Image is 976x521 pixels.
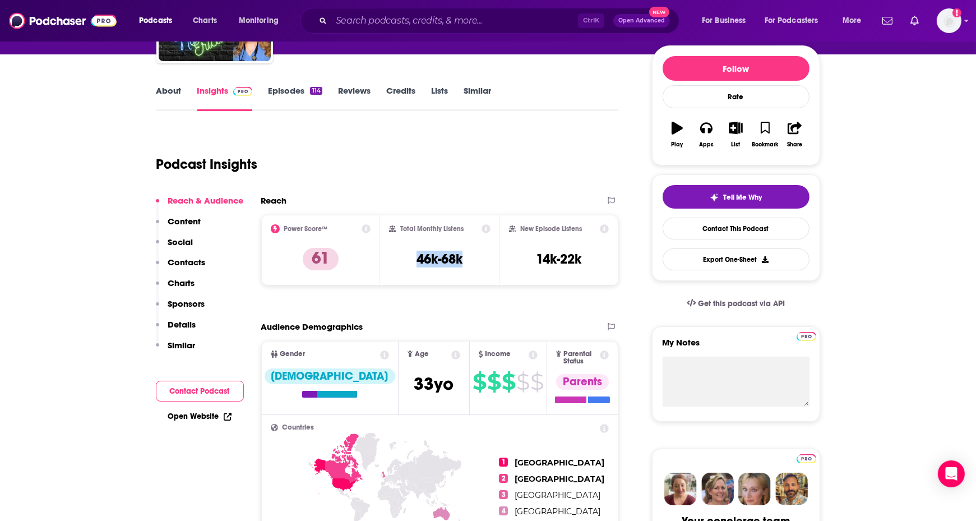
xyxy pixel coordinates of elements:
[168,412,232,421] a: Open Website
[156,340,196,361] button: Similar
[464,85,491,111] a: Similar
[530,373,543,391] span: $
[556,374,609,390] div: Parents
[139,13,172,29] span: Podcasts
[663,248,810,270] button: Export One-Sheet
[338,85,371,111] a: Reviews
[156,195,244,216] button: Reach & Audience
[780,114,809,155] button: Share
[168,319,196,330] p: Details
[721,114,750,155] button: List
[487,373,501,391] span: $
[757,12,835,30] button: open menu
[701,473,734,505] img: Barbara Profile
[906,11,923,30] a: Show notifications dropdown
[168,237,193,247] p: Social
[499,506,508,515] span: 4
[197,85,253,111] a: InsightsPodchaser Pro
[516,373,529,391] span: $
[186,12,224,30] a: Charts
[775,473,808,505] img: Jon Profile
[400,225,464,233] h2: Total Monthly Listens
[168,216,201,227] p: Content
[663,185,810,209] button: tell me why sparkleTell Me Why
[431,85,448,111] a: Lists
[156,216,201,237] button: Content
[699,141,714,148] div: Apps
[168,340,196,351] p: Similar
[787,141,802,148] div: Share
[386,85,415,111] a: Credits
[692,114,721,155] button: Apps
[536,251,582,268] h3: 14k-22k
[280,351,306,358] span: Gender
[499,458,508,467] span: 1
[732,141,741,148] div: List
[310,87,322,95] div: 114
[239,13,279,29] span: Monitoring
[331,12,578,30] input: Search podcasts, credits, & more...
[664,473,697,505] img: Sydney Profile
[499,490,508,499] span: 3
[663,337,810,357] label: My Notes
[797,454,816,463] img: Podchaser Pro
[663,85,810,108] div: Rate
[303,248,339,270] p: 61
[752,141,778,148] div: Bookmark
[284,225,328,233] h2: Power Score™
[9,10,117,31] img: Podchaser - Follow, Share and Rate Podcasts
[485,351,511,358] span: Income
[515,458,604,468] span: [GEOGRAPHIC_DATA]
[710,193,719,202] img: tell me why sparkle
[649,7,669,17] span: New
[843,13,862,29] span: More
[156,278,195,298] button: Charts
[765,13,818,29] span: For Podcasters
[499,474,508,483] span: 2
[515,506,600,517] span: [GEOGRAPHIC_DATA]
[156,298,205,319] button: Sponsors
[283,424,314,431] span: Countries
[878,11,897,30] a: Show notifications dropdown
[671,141,683,148] div: Play
[723,193,762,202] span: Tell Me Why
[520,225,582,233] h2: New Episode Listens
[156,85,182,111] a: About
[937,8,961,33] span: Logged in as patiencebaldacci
[952,8,961,17] svg: Add a profile image
[618,18,665,24] span: Open Advanced
[613,14,670,27] button: Open AdvancedNew
[678,290,794,317] a: Get this podcast via API
[937,8,961,33] img: User Profile
[168,257,206,268] p: Contacts
[663,56,810,81] button: Follow
[797,453,816,463] a: Pro website
[156,381,244,402] button: Contact Podcast
[311,8,690,34] div: Search podcasts, credits, & more...
[797,332,816,341] img: Podchaser Pro
[414,373,454,395] span: 33 yo
[156,156,258,173] h1: Podcast Insights
[663,114,692,155] button: Play
[233,87,253,96] img: Podchaser Pro
[168,298,205,309] p: Sponsors
[663,218,810,239] a: Contact This Podcast
[168,278,195,288] p: Charts
[265,368,395,384] div: [DEMOGRAPHIC_DATA]
[261,195,287,206] h2: Reach
[515,490,600,500] span: [GEOGRAPHIC_DATA]
[156,257,206,278] button: Contacts
[502,373,515,391] span: $
[415,351,429,358] span: Age
[417,251,462,268] h3: 46k-68k
[738,473,771,505] img: Jules Profile
[702,13,746,29] span: For Business
[835,12,876,30] button: open menu
[797,330,816,341] a: Pro website
[938,460,965,487] div: Open Intercom Messenger
[515,474,604,484] span: [GEOGRAPHIC_DATA]
[751,114,780,155] button: Bookmark
[193,13,217,29] span: Charts
[578,13,604,28] span: Ctrl K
